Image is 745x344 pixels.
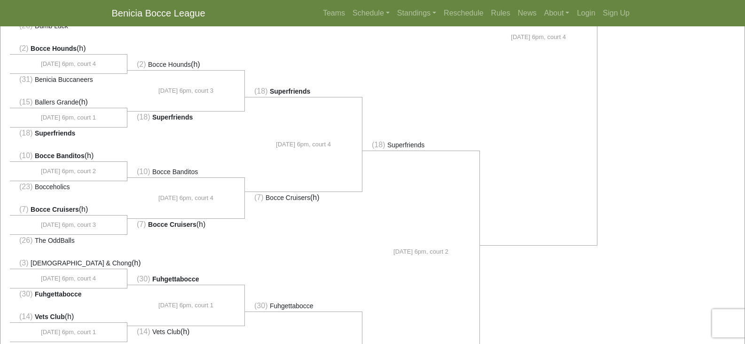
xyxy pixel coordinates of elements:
span: (18) [19,129,32,137]
span: Fuhgettabocce [35,290,82,298]
span: (18) [254,87,267,95]
a: Teams [319,4,349,23]
a: News [514,4,541,23]
span: [DATE] 6pm, court 2 [41,167,96,176]
span: (18) [137,113,150,121]
span: Fuhgettabocce [152,275,199,283]
span: (7) [137,220,146,228]
li: (h) [10,257,127,269]
li: (h) [127,326,245,337]
li: (h) [10,204,127,216]
span: (7) [254,193,264,201]
span: Bocce Cruisers [148,221,196,228]
span: (14) [137,328,150,336]
li: (h) [127,218,245,230]
span: [DATE] 6pm, court 3 [41,220,96,230]
span: (30) [254,302,267,310]
span: [DATE] 6pm, court 1 [41,328,96,337]
span: (10) [19,152,32,160]
li: (h) [10,311,127,323]
span: (2) [137,60,146,68]
span: (15) [19,98,32,106]
span: (30) [19,290,32,298]
a: Schedule [349,4,393,23]
span: Bocceholics [35,183,70,191]
span: (31) [19,75,32,83]
span: Vets Club [152,328,180,336]
li: (h) [245,192,362,203]
span: Bocce Hounds [148,61,191,68]
span: Bocce Cruisers [31,206,79,213]
a: Login [573,4,599,23]
span: Superfriends [35,129,75,137]
li: (h) [10,43,127,55]
span: Ballers Grande [35,98,78,106]
li: (h) [10,96,127,108]
span: [DATE] 6pm, court 1 [158,301,213,310]
span: (10) [137,168,150,176]
span: [DATE] 6pm, court 3 [158,86,213,96]
span: Bocce Cruisers [266,194,310,201]
span: [DATE] 6pm, court 4 [276,140,331,149]
span: Superfriends [152,113,193,121]
span: [DATE] 6pm, court 4 [41,59,96,69]
span: (7) [19,205,29,213]
span: (14) [19,312,32,320]
a: Benicia Bocce League [112,4,205,23]
span: (3) [19,259,29,267]
a: Sign Up [599,4,634,23]
a: About [541,4,573,23]
span: [DATE] 6pm, court 4 [41,274,96,283]
span: Benicia Buccaneers [35,76,93,83]
span: Superfriends [270,88,310,95]
span: Superfriends [387,141,424,149]
span: (2) [19,44,29,52]
span: (30) [137,275,150,283]
span: [DATE] 6pm, court 4 [511,32,566,42]
a: Reschedule [440,4,487,23]
span: Fuhgettabocce [270,302,314,310]
span: [DATE] 6pm, court 1 [41,113,96,122]
span: Bocce Hounds [31,45,77,52]
span: [DATE] 6pm, court 2 [393,247,448,256]
a: Rules [487,4,514,23]
span: (23) [19,183,32,191]
span: Bocce Banditos [152,168,198,176]
li: (h) [10,150,127,162]
span: (26) [19,236,32,244]
span: The OddBalls [35,237,75,244]
span: (18) [372,141,385,149]
span: Vets Club [35,313,65,320]
a: Standings [393,4,440,23]
span: [DATE] 6pm, court 4 [158,193,213,203]
span: Bocce Banditos [35,152,85,160]
li: (h) [127,59,245,71]
span: [DEMOGRAPHIC_DATA] & Chong [31,259,132,267]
